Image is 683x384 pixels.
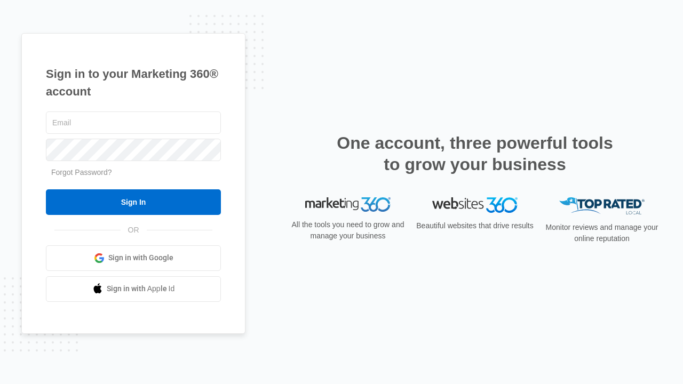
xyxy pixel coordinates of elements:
[46,189,221,215] input: Sign In
[288,219,408,242] p: All the tools you need to grow and manage your business
[46,111,221,134] input: Email
[107,283,175,294] span: Sign in with Apple Id
[46,276,221,302] a: Sign in with Apple Id
[46,245,221,271] a: Sign in with Google
[121,225,147,236] span: OR
[333,132,616,175] h2: One account, three powerful tools to grow your business
[559,197,645,215] img: Top Rated Local
[542,222,662,244] p: Monitor reviews and manage your online reputation
[415,220,535,231] p: Beautiful websites that drive results
[51,168,112,177] a: Forgot Password?
[46,65,221,100] h1: Sign in to your Marketing 360® account
[305,197,391,212] img: Marketing 360
[432,197,518,213] img: Websites 360
[108,252,173,263] span: Sign in with Google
